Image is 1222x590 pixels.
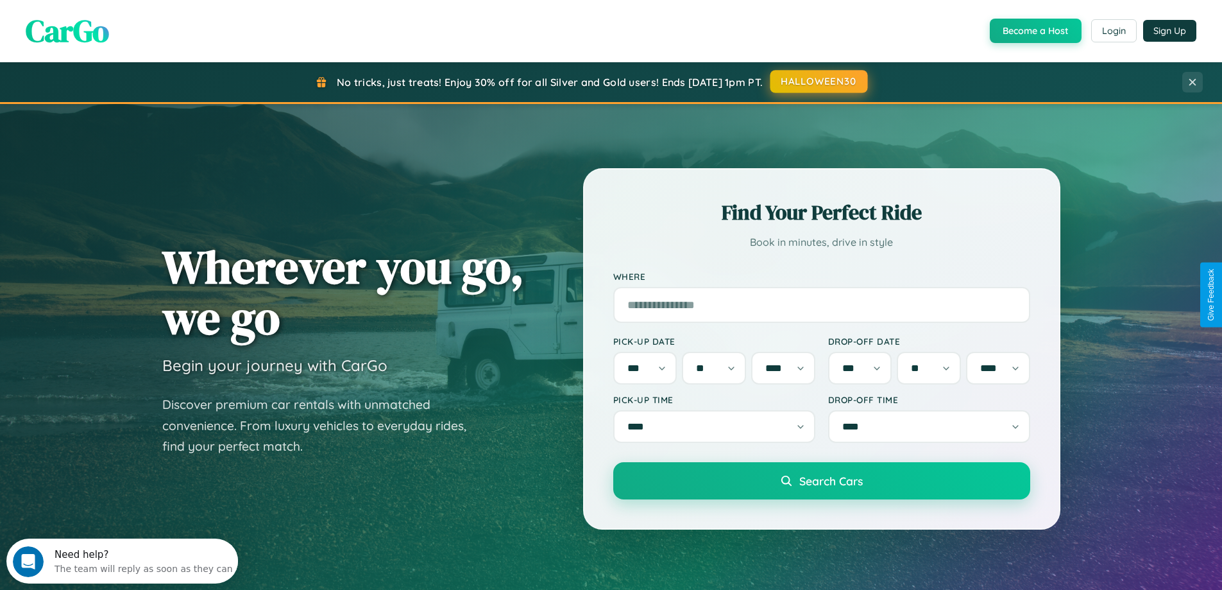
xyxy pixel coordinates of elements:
[828,336,1030,347] label: Drop-off Date
[613,233,1030,252] p: Book in minutes, drive in style
[337,76,763,89] span: No tricks, just treats! Enjoy 30% off for all Silver and Gold users! Ends [DATE] 1pm PT.
[162,241,524,343] h1: Wherever you go, we go
[613,462,1030,499] button: Search Cars
[13,546,44,577] iframe: Intercom live chat
[770,70,868,93] button: HALLOWEEN30
[1091,19,1137,42] button: Login
[613,394,815,405] label: Pick-up Time
[48,21,226,35] div: The team will reply as soon as they can
[828,394,1030,405] label: Drop-off Time
[48,11,226,21] div: Need help?
[26,10,109,52] span: CarGo
[613,271,1030,282] label: Where
[613,336,815,347] label: Pick-up Date
[5,5,239,40] div: Open Intercom Messenger
[990,19,1082,43] button: Become a Host
[613,198,1030,227] h2: Find Your Perfect Ride
[6,539,238,584] iframe: Intercom live chat discovery launcher
[162,394,483,457] p: Discover premium car rentals with unmatched convenience. From luxury vehicles to everyday rides, ...
[1143,20,1196,42] button: Sign Up
[799,474,863,488] span: Search Cars
[1207,269,1216,321] div: Give Feedback
[162,356,387,375] h3: Begin your journey with CarGo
